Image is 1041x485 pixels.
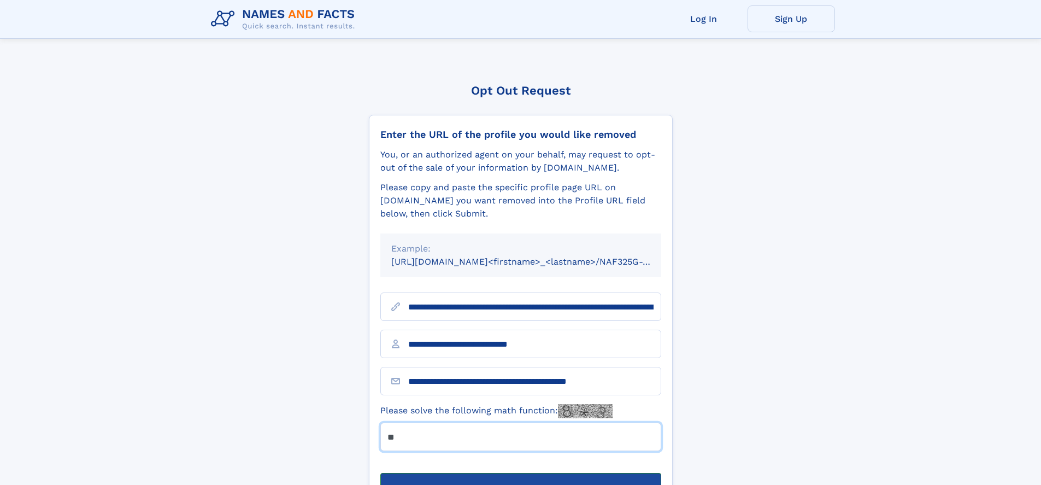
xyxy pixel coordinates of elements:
small: [URL][DOMAIN_NAME]<firstname>_<lastname>/NAF325G-xxxxxxxx [391,256,682,267]
div: Enter the URL of the profile you would like removed [380,128,661,141]
div: Opt Out Request [369,84,673,97]
div: Please copy and paste the specific profile page URL on [DOMAIN_NAME] you want removed into the Pr... [380,181,661,220]
div: Example: [391,242,650,255]
a: Log In [660,5,748,32]
label: Please solve the following math function: [380,404,613,418]
div: You, or an authorized agent on your behalf, may request to opt-out of the sale of your informatio... [380,148,661,174]
a: Sign Up [748,5,835,32]
img: Logo Names and Facts [207,4,364,34]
